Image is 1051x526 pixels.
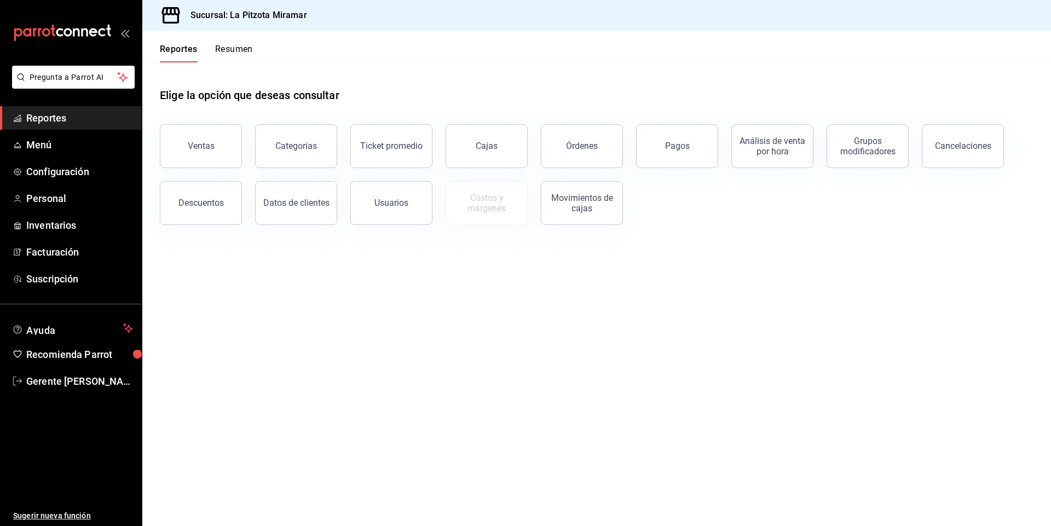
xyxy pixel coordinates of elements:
h1: Elige la opción que deseas consultar [160,87,339,103]
button: Reportes [160,44,198,62]
button: Órdenes [541,124,623,168]
button: Pagos [636,124,718,168]
button: Ticket promedio [350,124,432,168]
span: Sugerir nueva función [13,510,133,522]
a: Cajas [446,124,528,168]
span: Configuración [26,164,133,179]
div: Descuentos [178,198,224,208]
a: Pregunta a Parrot AI [8,79,135,91]
button: Análisis de venta por hora [731,124,813,168]
button: Datos de clientes [255,181,337,225]
div: Pagos [665,141,690,151]
span: Ayuda [26,322,119,335]
div: navigation tabs [160,44,253,62]
button: Pregunta a Parrot AI [12,66,135,89]
div: Ventas [188,141,215,151]
button: Ventas [160,124,242,168]
span: Suscripción [26,271,133,286]
span: Facturación [26,245,133,259]
button: Movimientos de cajas [541,181,623,225]
button: Contrata inventarios para ver este reporte [446,181,528,225]
span: Personal [26,191,133,206]
div: Ticket promedio [360,141,423,151]
div: Movimientos de cajas [548,193,616,213]
button: Grupos modificadores [827,124,909,168]
div: Análisis de venta por hora [738,136,806,157]
span: Menú [26,137,133,152]
button: open_drawer_menu [120,28,129,37]
div: Cajas [476,140,498,153]
button: Cancelaciones [922,124,1004,168]
button: Resumen [215,44,253,62]
button: Categorías [255,124,337,168]
button: Descuentos [160,181,242,225]
span: Recomienda Parrot [26,347,133,362]
button: Usuarios [350,181,432,225]
div: Órdenes [566,141,598,151]
div: Categorías [275,141,317,151]
div: Grupos modificadores [834,136,902,157]
span: Reportes [26,111,133,125]
span: Inventarios [26,218,133,233]
div: Usuarios [374,198,408,208]
div: Costos y márgenes [453,193,521,213]
span: Gerente [PERSON_NAME] [26,374,133,389]
span: Pregunta a Parrot AI [30,72,118,83]
div: Cancelaciones [935,141,991,151]
h3: Sucursal: La Pitzota Miramar [182,9,307,22]
div: Datos de clientes [263,198,330,208]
